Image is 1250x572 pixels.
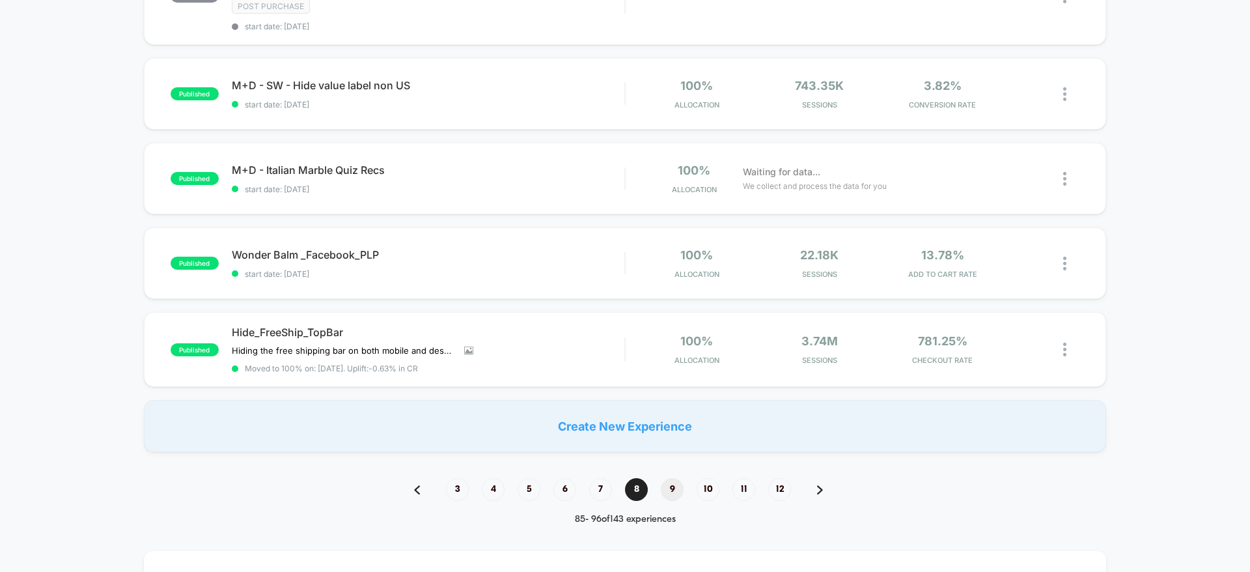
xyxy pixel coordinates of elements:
span: Waiting for data... [743,165,820,179]
span: published [171,343,219,356]
div: Create New Experience [144,400,1106,452]
span: Sessions [762,270,878,279]
span: 100% [680,248,713,262]
div: 85 - 96 of 143 experiences [401,514,849,525]
span: Allocation [674,356,719,365]
span: 3.82% [924,79,962,93]
span: Wonder Balm _Facebook_PLP [232,248,624,261]
span: Hiding the free shipping bar on both mobile and desktop [232,345,454,356]
span: 4 [482,478,505,501]
span: 743.35k [795,79,844,93]
span: Sessions [762,100,878,109]
span: start date: [DATE] [232,184,624,194]
span: 12 [768,478,791,501]
span: 6 [553,478,576,501]
img: close [1063,343,1066,356]
span: M+D - Italian Marble Quiz Recs [232,164,624,177]
span: CONVERSION RATE [884,100,1001,109]
span: Allocation [674,270,719,279]
span: Sessions [762,356,878,365]
span: start date: [DATE] [232,100,624,109]
span: Allocation [674,100,719,109]
img: pagination forward [817,485,823,494]
span: start date: [DATE] [232,21,624,31]
span: We collect and process the data for you [743,180,887,192]
span: ADD TO CART RATE [884,270,1001,279]
span: 8 [625,478,648,501]
span: M+D - SW - Hide value label non US [232,79,624,92]
span: 100% [678,164,710,177]
span: published [171,257,219,270]
span: 100% [680,334,713,348]
span: CHECKOUT RATE [884,356,1001,365]
span: published [171,87,219,100]
span: 11 [732,478,755,501]
img: close [1063,172,1066,186]
span: published [171,172,219,185]
span: 22.18k [800,248,839,262]
img: close [1063,87,1066,101]
span: 13.78% [921,248,964,262]
span: 781.25% [918,334,967,348]
span: 10 [697,478,719,501]
span: start date: [DATE] [232,269,624,279]
span: Hide_FreeShip_TopBar [232,326,624,339]
span: Allocation [672,185,717,194]
img: pagination back [414,485,420,494]
span: Moved to 100% on: [DATE] . Uplift: -0.63% in CR [245,364,418,373]
span: 9 [661,478,684,501]
span: 100% [680,79,713,93]
span: 3 [446,478,469,501]
img: close [1063,257,1066,270]
span: 5 [518,478,540,501]
span: 7 [589,478,612,501]
span: 3.74M [801,334,838,348]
